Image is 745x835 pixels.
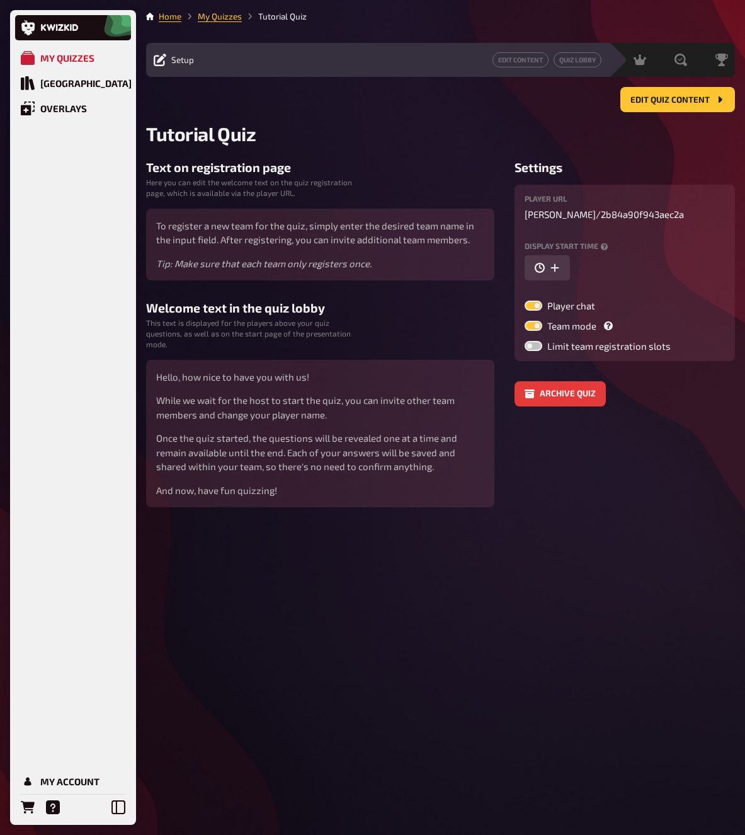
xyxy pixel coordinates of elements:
div: My Quizzes [40,52,94,64]
i: Tip: Make sure that each team only registers once. [156,258,372,269]
a: Orders [15,795,40,820]
p: Once the quiz started, the questions will be revealed one at a time and remain available until th... [156,431,484,474]
label: Player URL [525,195,725,202]
button: Archive quiz [515,381,606,406]
h3: Text on registration page [146,160,494,175]
p: To register a new team for the quiz, simply enter the desired team name in the input field. After... [156,219,484,247]
div: [GEOGRAPHIC_DATA] [40,78,132,89]
small: This text is displayed for the players above your quiz questions, as well as on the start page of... [146,318,367,349]
div: My Account [40,776,100,787]
li: Tutorial Quiz [242,10,307,23]
a: My Quizzes [198,11,242,21]
p: While we wait for the host to start the quiz, you can invite other team members and change your p... [156,393,484,422]
label: Limit team registration slots [525,341,671,351]
a: Overlays [15,96,131,121]
a: Quiz Library [15,71,131,96]
p: Hello, how nice to have you with us! [156,370,484,384]
a: My Quizzes [15,45,131,71]
button: Edit Quiz content [620,87,735,112]
h3: Welcome text in the quiz lobby [146,301,494,315]
span: Setup [171,55,194,65]
p: [PERSON_NAME] / [525,207,725,222]
span: 2b84a90f943aec2a [601,207,684,222]
label: Team mode [525,321,615,331]
div: Overlays [40,103,87,114]
a: Home [159,11,181,21]
a: My Account [15,769,131,794]
label: Display start time [525,242,725,250]
h3: Settings [515,160,735,175]
p: And now, have fun quizzing! [156,483,484,498]
a: Edit Content [492,52,549,67]
a: Quiz Lobby [554,52,601,67]
li: Home [159,10,181,23]
a: Help [40,795,65,820]
li: My Quizzes [181,10,242,23]
span: Tutorial Quiz [146,122,256,145]
small: Here you can edit the welcome text on the quiz registration page, which is available via the play... [146,177,367,199]
span: Edit Quiz content [630,96,710,105]
label: Player chat [525,301,595,311]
